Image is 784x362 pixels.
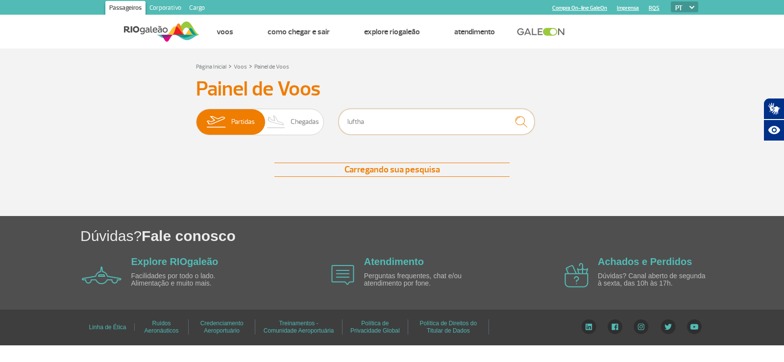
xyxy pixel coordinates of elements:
[649,5,660,11] a: RQS
[608,319,622,334] img: Facebook
[634,319,649,334] img: Instagram
[185,1,209,17] a: Cargo
[274,163,510,177] div: Carregando sua pesquisa
[763,98,784,141] div: Plugin de acessibilidade da Hand Talk.
[131,272,244,288] p: Facilidades por todo o lado. Alimentação e muito mais.
[763,120,784,141] button: Abrir recursos assistivos.
[364,256,424,267] a: Atendimento
[268,27,330,37] a: Como chegar e sair
[217,27,233,37] a: Voos
[228,60,232,72] a: >
[196,63,226,71] a: Página Inicial
[144,316,178,338] a: Ruídos Aeronáuticos
[131,256,219,267] a: Explore RIOgaleão
[350,316,400,338] a: Política de Privacidade Global
[564,263,588,288] img: airplane icon
[262,109,291,135] img: slider-desembarque
[331,265,354,285] img: airplane icon
[142,228,236,244] span: Fale conosco
[82,266,122,284] img: airplane icon
[89,320,126,334] a: Linha de Ética
[105,1,146,17] a: Passageiros
[598,272,710,288] p: Dúvidas? Canal aberto de segunda à sexta, das 10h às 17h.
[419,316,477,338] a: Política de Direitos do Titular de Dados
[196,77,588,101] h3: Painel de Voos
[291,109,319,135] span: Chegadas
[598,256,692,267] a: Achados e Perdidos
[231,109,255,135] span: Partidas
[234,63,247,71] a: Voos
[552,5,607,11] a: Compra On-line GaleOn
[581,319,596,334] img: LinkedIn
[249,60,252,72] a: >
[364,272,477,288] p: Perguntas frequentes, chat e/ou atendimento por fone.
[146,1,185,17] a: Corporativo
[254,63,289,71] a: Painel de Voos
[763,98,784,120] button: Abrir tradutor de língua de sinais.
[339,109,535,135] input: Voo, cidade ou cia aérea
[364,27,420,37] a: Explore RIOgaleão
[200,316,244,338] a: Credenciamento Aeroportuário
[200,109,231,135] img: slider-embarque
[454,27,495,37] a: Atendimento
[264,316,334,338] a: Treinamentos - Comunidade Aeroportuária
[617,5,639,11] a: Imprensa
[661,319,676,334] img: Twitter
[80,226,784,246] h1: Dúvidas?
[687,319,702,334] img: YouTube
